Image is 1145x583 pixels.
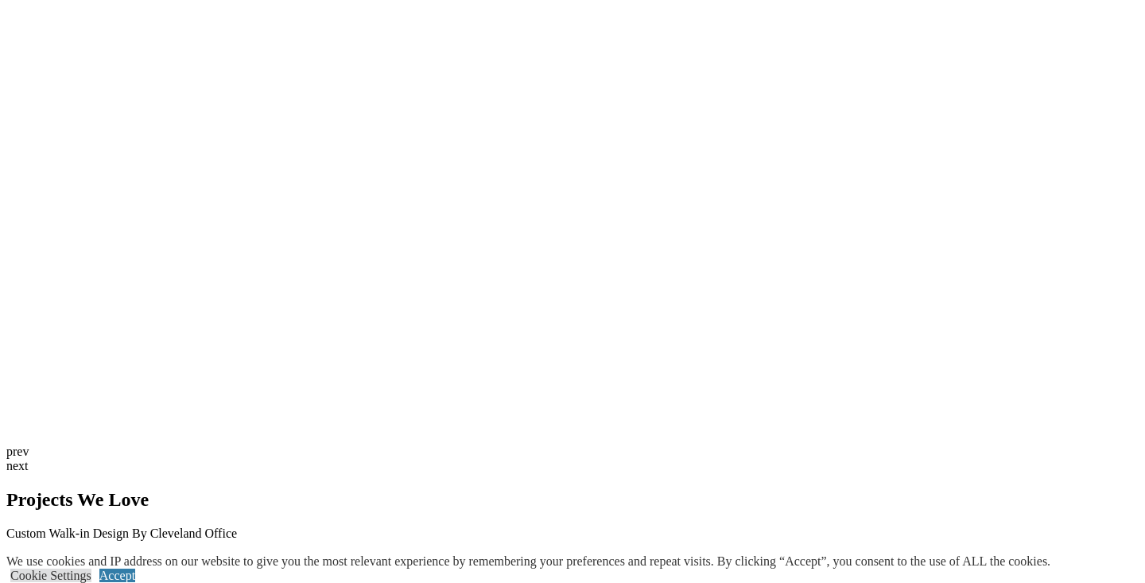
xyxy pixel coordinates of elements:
[6,459,1139,473] div: next
[6,445,1139,459] div: prev
[10,569,91,582] a: Cookie Settings
[99,569,135,582] a: Accept
[6,554,1050,569] div: We use cookies and IP address on our website to give you the most relevant experience by remember...
[6,527,1139,541] p: Custom Walk-in Design By Cleveland Office
[6,489,1139,511] h2: Projects We Love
